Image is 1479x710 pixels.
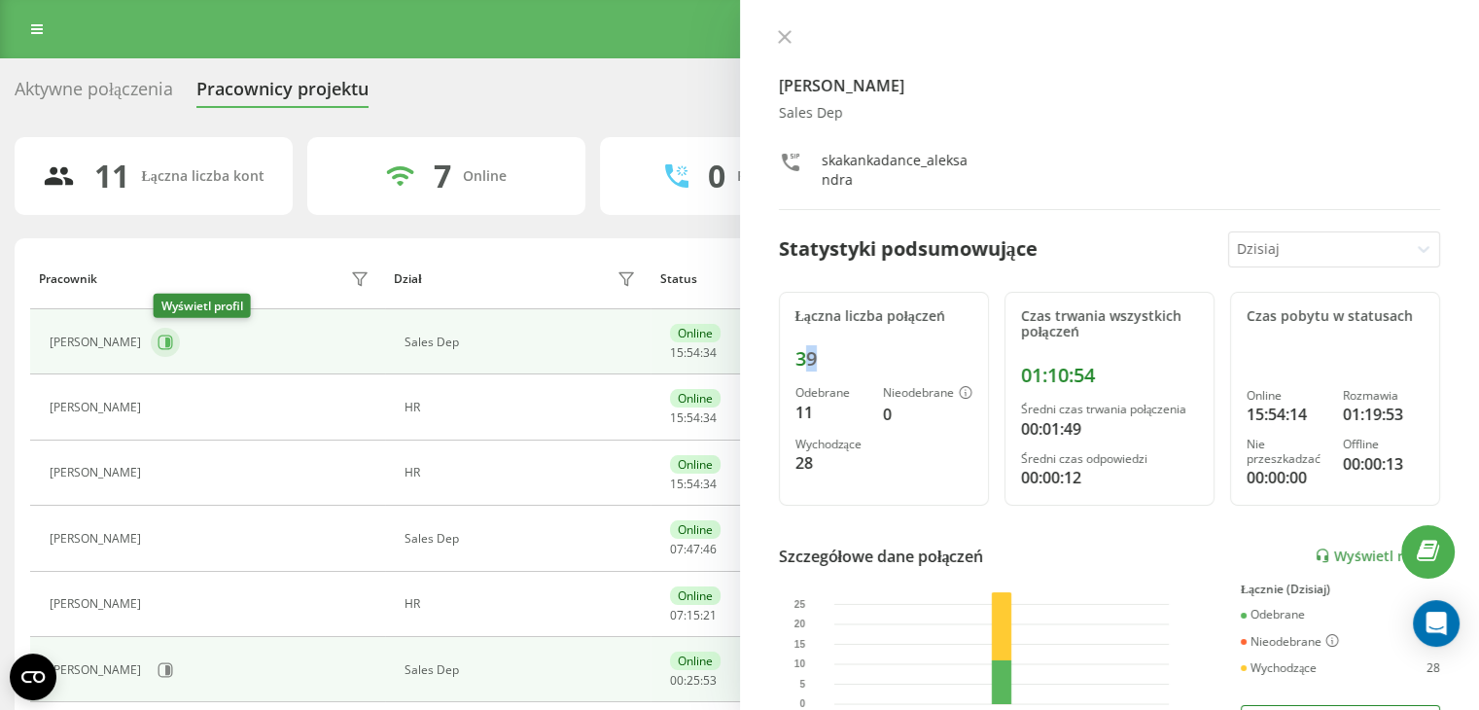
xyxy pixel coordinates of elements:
[1343,389,1424,403] div: Rozmawia
[687,607,700,623] span: 15
[196,79,369,109] div: Pracownicy projektu
[670,672,684,689] span: 00
[793,598,805,609] text: 25
[660,272,697,286] div: Status
[1241,634,1339,650] div: Nieodebrane
[1021,364,1198,387] div: 01:10:54
[779,545,984,568] div: Szczegółowe dane połączeń
[703,607,717,623] span: 21
[779,74,1441,97] h4: [PERSON_NAME]
[1241,608,1305,621] div: Odebrane
[141,168,264,185] div: Łączna liczba kont
[434,158,451,195] div: 7
[1021,417,1198,441] div: 00:01:49
[1241,661,1317,675] div: Wychodzące
[795,451,867,475] div: 28
[405,597,641,611] div: HR
[670,344,684,361] span: 15
[883,386,972,402] div: Nieodebrane
[670,411,717,425] div: : :
[670,607,684,623] span: 07
[799,679,805,690] text: 5
[670,541,684,557] span: 07
[1247,403,1327,426] div: 15:54:14
[405,532,641,546] div: Sales Dep
[394,272,421,286] div: Dział
[1315,548,1440,564] a: Wyświetl raport
[1241,583,1440,596] div: Łącznie (Dzisiaj)
[670,346,717,360] div: : :
[50,532,146,546] div: [PERSON_NAME]
[405,466,641,479] div: HR
[1413,600,1460,647] div: Open Intercom Messenger
[670,609,717,622] div: : :
[687,541,700,557] span: 47
[1426,661,1440,675] div: 28
[39,272,97,286] div: Pracownik
[1343,452,1424,476] div: 00:00:13
[463,168,507,185] div: Online
[670,324,721,342] div: Online
[1247,308,1424,325] div: Czas pobytu w statusach
[405,401,641,414] div: HR
[405,663,641,677] div: Sales Dep
[670,455,721,474] div: Online
[670,586,721,605] div: Online
[793,658,805,669] text: 10
[703,541,717,557] span: 46
[670,543,717,556] div: : :
[1247,389,1327,403] div: Online
[687,409,700,426] span: 54
[793,619,805,629] text: 20
[708,158,725,195] div: 0
[1021,466,1198,489] div: 00:00:12
[779,234,1038,264] div: Statystyki podsumowujące
[1021,308,1198,341] div: Czas trwania wszystkich połączeń
[1021,452,1198,466] div: Średni czas odpowiedzi
[405,336,641,349] div: Sales Dep
[703,476,717,492] span: 34
[15,79,173,109] div: Aktywne połączenia
[795,347,972,371] div: 39
[1343,403,1424,426] div: 01:19:53
[50,466,146,479] div: [PERSON_NAME]
[795,386,867,400] div: Odebrane
[50,401,146,414] div: [PERSON_NAME]
[1247,438,1327,466] div: Nie przeszkadzać
[737,168,815,185] div: Rozmawiają
[50,663,146,677] div: [PERSON_NAME]
[94,158,129,195] div: 11
[795,438,867,451] div: Wychodzące
[795,401,867,424] div: 11
[795,308,972,325] div: Łączna liczba połączeń
[670,409,684,426] span: 15
[703,344,717,361] span: 34
[670,674,717,688] div: : :
[1343,438,1424,451] div: Offline
[799,698,805,709] text: 0
[822,151,973,190] div: skakankadance_aleksandra
[883,403,972,426] div: 0
[779,105,1441,122] div: Sales Dep
[670,389,721,408] div: Online
[687,476,700,492] span: 54
[687,344,700,361] span: 54
[10,654,56,700] button: Open CMP widget
[50,597,146,611] div: [PERSON_NAME]
[793,638,805,649] text: 15
[687,672,700,689] span: 25
[50,336,146,349] div: [PERSON_NAME]
[670,652,721,670] div: Online
[154,294,251,318] div: Wyświetl profil
[703,672,717,689] span: 53
[670,476,684,492] span: 15
[670,478,717,491] div: : :
[703,409,717,426] span: 34
[1247,466,1327,489] div: 00:00:00
[670,520,721,539] div: Online
[1021,403,1198,416] div: Średni czas trwania połączenia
